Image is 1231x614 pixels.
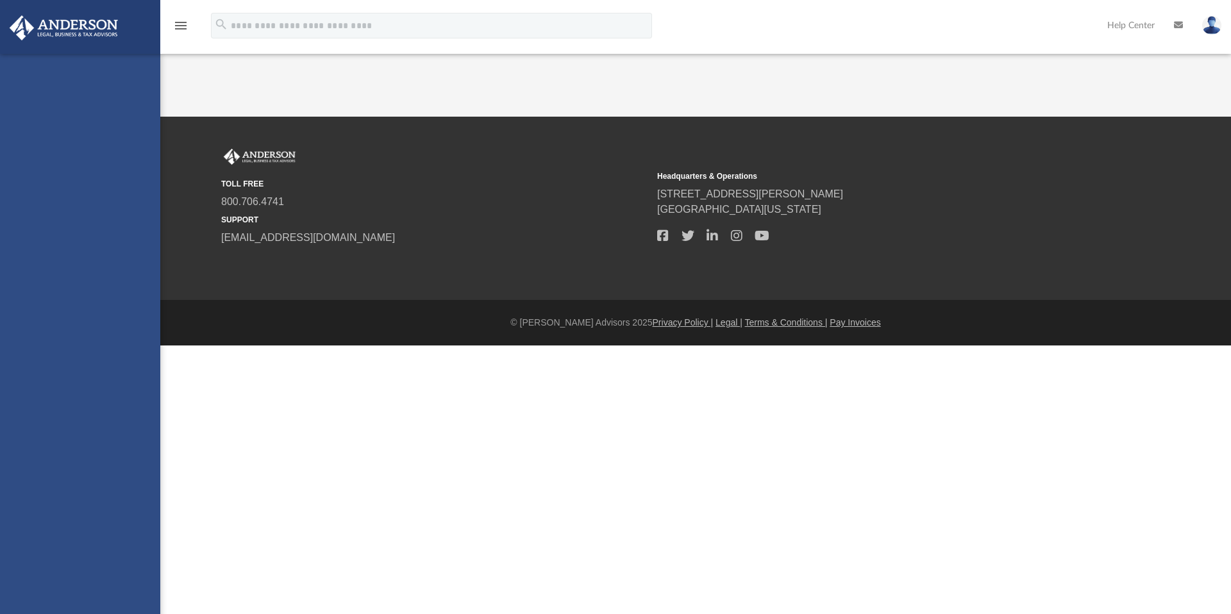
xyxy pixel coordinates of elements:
a: [GEOGRAPHIC_DATA][US_STATE] [657,204,821,215]
a: [EMAIL_ADDRESS][DOMAIN_NAME] [221,232,395,243]
small: TOLL FREE [221,178,648,190]
a: 800.706.4741 [221,196,284,207]
a: [STREET_ADDRESS][PERSON_NAME] [657,188,843,199]
small: SUPPORT [221,214,648,226]
a: Terms & Conditions | [745,317,828,328]
i: search [214,17,228,31]
small: Headquarters & Operations [657,170,1084,182]
i: menu [173,18,188,33]
img: Anderson Advisors Platinum Portal [6,15,122,40]
a: Privacy Policy | [653,317,714,328]
img: Anderson Advisors Platinum Portal [221,149,298,165]
a: Pay Invoices [830,317,880,328]
a: Legal | [716,317,742,328]
a: menu [173,24,188,33]
img: User Pic [1202,16,1221,35]
div: © [PERSON_NAME] Advisors 2025 [160,316,1231,329]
